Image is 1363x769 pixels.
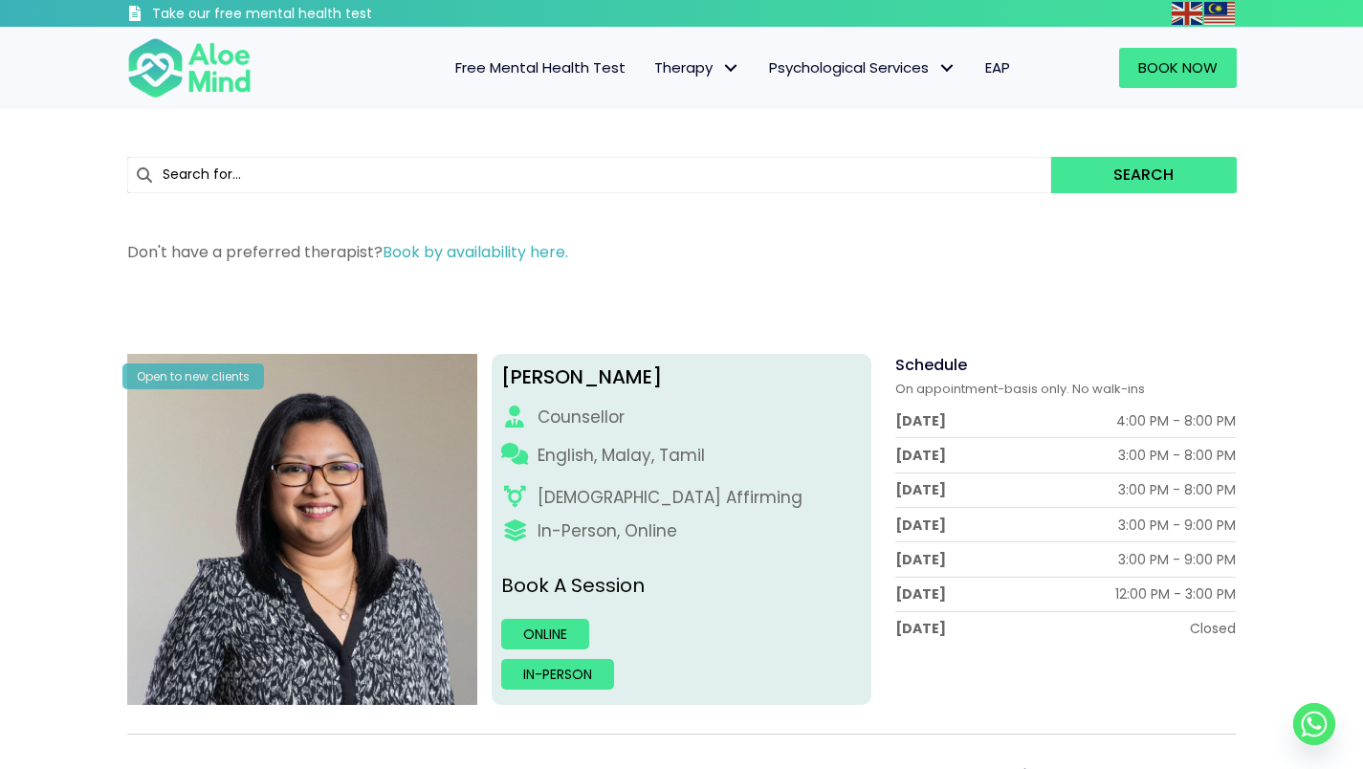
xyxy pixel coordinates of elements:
[895,619,946,638] div: [DATE]
[895,584,946,604] div: [DATE]
[1115,584,1236,604] div: 12:00 PM - 3:00 PM
[127,241,1237,263] p: Don't have a preferred therapist?
[127,5,474,27] a: Take our free mental health test
[717,55,745,82] span: Therapy: submenu
[895,354,967,376] span: Schedule
[127,36,252,99] img: Aloe mind Logo
[1118,550,1236,569] div: 3:00 PM - 9:00 PM
[895,516,946,535] div: [DATE]
[538,486,802,510] div: [DEMOGRAPHIC_DATA] Affirming
[1118,516,1236,535] div: 3:00 PM - 9:00 PM
[1172,2,1202,25] img: en
[1138,57,1218,77] span: Book Now
[1118,480,1236,499] div: 3:00 PM - 8:00 PM
[895,550,946,569] div: [DATE]
[755,48,971,88] a: Psychological ServicesPsychological Services: submenu
[1293,703,1335,745] a: Whatsapp
[1204,2,1237,24] a: Malay
[1190,619,1236,638] div: Closed
[934,55,961,82] span: Psychological Services: submenu
[1118,446,1236,465] div: 3:00 PM - 8:00 PM
[1116,411,1236,430] div: 4:00 PM - 8:00 PM
[654,57,740,77] span: Therapy
[122,363,264,389] div: Open to new clients
[441,48,640,88] a: Free Mental Health Test
[895,411,946,430] div: [DATE]
[1119,48,1237,88] a: Book Now
[1051,157,1236,193] button: Search
[383,241,568,263] a: Book by availability here.
[538,406,625,429] div: Counsellor
[1204,2,1235,25] img: ms
[895,380,1145,398] span: On appointment-basis only. No walk-ins
[127,354,478,705] img: Sabrina
[501,572,862,600] p: Book A Session
[895,446,946,465] div: [DATE]
[971,48,1024,88] a: EAP
[985,57,1010,77] span: EAP
[501,659,614,690] a: In-person
[127,157,1052,193] input: Search for...
[640,48,755,88] a: TherapyTherapy: submenu
[501,619,589,649] a: Online
[538,519,677,543] div: In-Person, Online
[455,57,626,77] span: Free Mental Health Test
[895,480,946,499] div: [DATE]
[538,444,705,468] p: English, Malay, Tamil
[152,5,474,24] h3: Take our free mental health test
[276,48,1024,88] nav: Menu
[769,57,956,77] span: Psychological Services
[501,363,862,391] div: [PERSON_NAME]
[1172,2,1204,24] a: English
